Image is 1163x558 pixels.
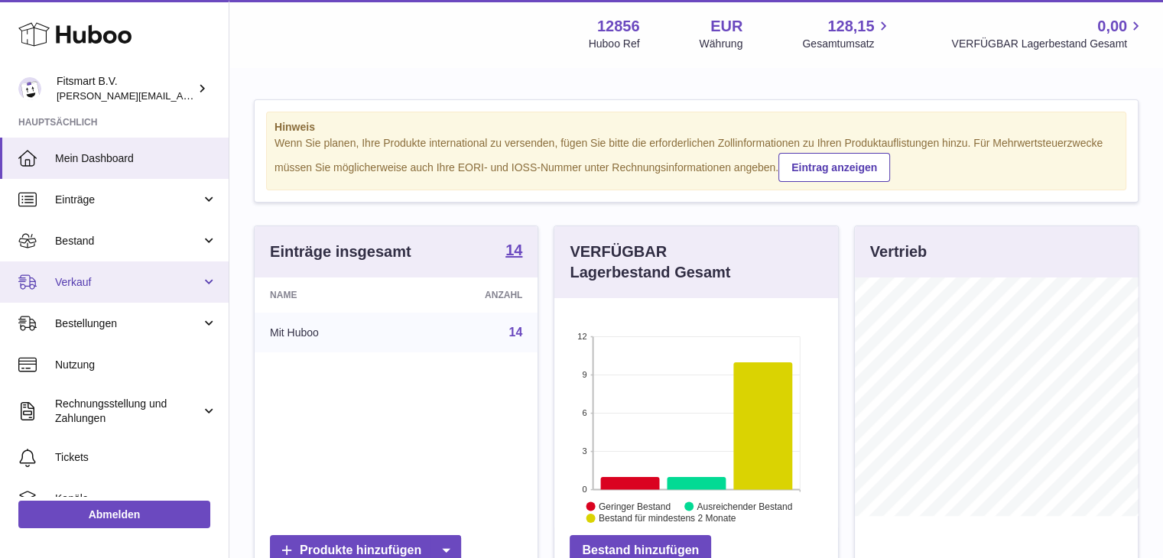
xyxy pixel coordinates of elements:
a: 0,00 VERFÜGBAR Lagerbestand Gesamt [951,16,1145,51]
span: [PERSON_NAME][EMAIL_ADDRESS][DOMAIN_NAME] [57,89,307,102]
span: Mein Dashboard [55,151,217,166]
text: 12 [578,332,587,341]
text: Bestand für mindestens 2 Monate [599,513,736,524]
th: Name [255,277,407,313]
div: Währung [700,37,743,51]
span: Bestand [55,234,201,248]
img: jonathan@leaderoo.com [18,77,41,100]
text: Ausreichender Bestand [697,501,793,511]
text: 6 [583,408,587,417]
span: Verkauf [55,275,201,290]
strong: EUR [710,16,742,37]
span: VERFÜGBAR Lagerbestand Gesamt [951,37,1145,51]
h3: VERFÜGBAR Lagerbestand Gesamt [570,242,768,283]
a: 14 [505,242,522,261]
span: Tickets [55,450,217,465]
div: Fitsmart B.V. [57,74,194,103]
span: 0,00 [1097,16,1127,37]
div: Wenn Sie planen, Ihre Produkte international zu versenden, fügen Sie bitte die erforderlichen Zol... [275,136,1118,182]
strong: Hinweis [275,120,1118,135]
text: 3 [583,446,587,456]
span: Bestellungen [55,316,201,331]
text: 0 [583,485,587,494]
div: Huboo Ref [589,37,640,51]
span: Nutzung [55,358,217,372]
strong: 12856 [597,16,640,37]
h3: Einträge insgesamt [270,242,411,262]
text: 9 [583,370,587,379]
span: 128,15 [827,16,874,37]
a: Eintrag anzeigen [778,153,890,182]
span: Kanäle [55,491,217,506]
td: Mit Huboo [255,313,407,352]
a: Abmelden [18,501,210,528]
th: Anzahl [407,277,538,313]
a: 128,15 Gesamtumsatz [802,16,892,51]
span: Einträge [55,193,201,207]
text: Geringer Bestand [599,501,671,511]
span: Rechnungsstellung und Zahlungen [55,397,201,426]
span: Gesamtumsatz [802,37,892,51]
a: 14 [509,326,523,339]
h3: Vertrieb [870,242,927,262]
strong: 14 [505,242,522,258]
